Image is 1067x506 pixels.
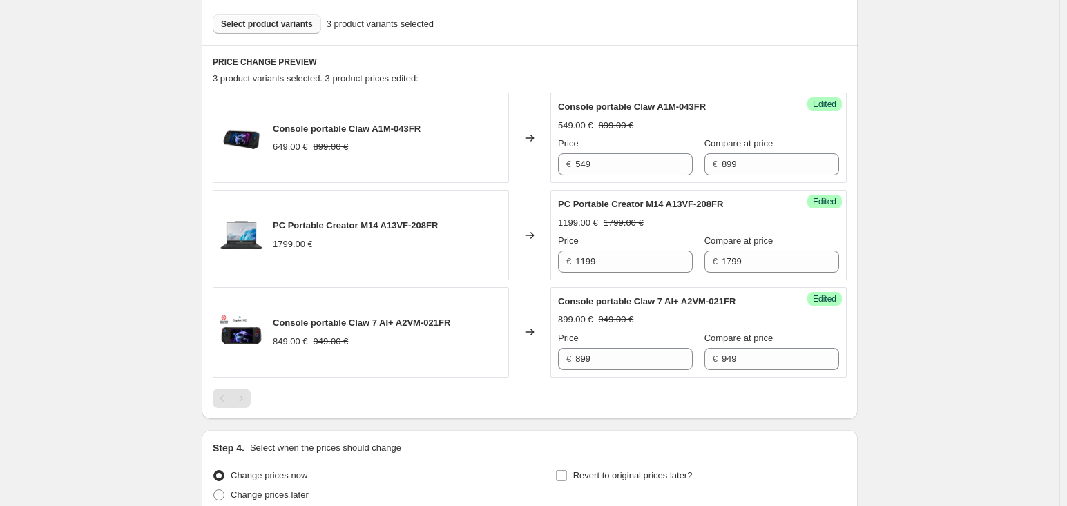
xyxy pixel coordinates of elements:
strike: 899.00 € [314,140,349,154]
strike: 949.00 € [599,313,634,327]
span: Price [558,235,579,246]
div: 549.00 € [558,119,593,133]
h2: Step 4. [213,441,244,455]
span: Compare at price [704,138,773,148]
div: 1199.00 € [558,216,598,230]
span: Compare at price [704,235,773,246]
span: Price [558,138,579,148]
span: Console portable Claw A1M-043FR [273,124,421,134]
div: 899.00 € [558,313,593,327]
img: 1024_3_d4f041fe-c1dc-46d9-aa90-2d052e19bf48_80x.png [220,311,262,353]
span: Change prices later [231,489,309,500]
span: € [713,256,718,266]
span: Revert to original prices later? [573,470,693,480]
img: 1024_b8d6bf5d-1125-4924-99c5-ca5311f6aec2_80x.png [220,117,262,159]
span: € [713,159,718,169]
button: Select product variants [213,14,321,34]
span: € [566,256,571,266]
img: 1024_f61964a3-246f-4606-9b41-641e7c56dfb9_80x.png [220,215,262,256]
span: Edited [813,293,836,304]
span: PC Portable Creator M14 A13VF-208FR [558,199,723,209]
span: Price [558,333,579,343]
span: Edited [813,196,836,207]
h6: PRICE CHANGE PREVIEW [213,57,847,68]
nav: Pagination [213,389,251,408]
div: 649.00 € [273,140,308,154]
span: Console portable Claw 7 AI+ A2VM-021FR [273,318,450,328]
span: 3 product variants selected [327,17,434,31]
span: € [713,353,718,364]
span: Compare at price [704,333,773,343]
strike: 899.00 € [599,119,634,133]
span: Select product variants [221,19,313,30]
span: € [566,353,571,364]
div: 1799.00 € [273,237,313,251]
span: Console portable Claw A1M-043FR [558,101,706,112]
span: PC Portable Creator M14 A13VF-208FR [273,220,438,231]
span: Change prices now [231,470,307,480]
p: Select when the prices should change [250,441,401,455]
strike: 949.00 € [314,335,349,349]
strike: 1799.00 € [604,216,644,230]
span: Edited [813,99,836,110]
div: 849.00 € [273,335,308,349]
span: 3 product variants selected. 3 product prices edited: [213,73,419,84]
span: € [566,159,571,169]
span: Console portable Claw 7 AI+ A2VM-021FR [558,296,736,306]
